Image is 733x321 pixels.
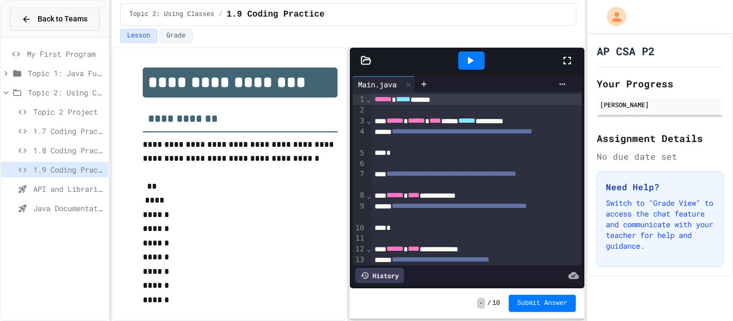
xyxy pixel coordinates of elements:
span: My First Program [27,48,104,59]
div: My Account [596,4,629,29]
span: 1.8 Coding Practice [33,145,104,156]
div: 3 [353,116,366,126]
div: Main.java [353,79,402,90]
h2: Assignment Details [597,131,723,146]
div: 4 [353,126,366,148]
div: 1 [353,94,366,105]
span: Topic 2: Using Classes [129,10,214,19]
span: / [487,299,491,308]
div: [PERSON_NAME] [600,100,720,109]
span: Submit Answer [517,299,568,308]
span: Topic 1: Java Fundamentals [28,68,104,79]
span: Fold line [366,191,371,200]
div: Main.java [353,76,415,92]
h1: AP CSA P2 [597,43,655,58]
span: 10 [492,299,500,308]
span: Topic 2: Using Classes [28,87,104,98]
span: Java Documentation with Comments - Topic 1.8 [33,203,104,214]
span: Fold line [366,95,371,103]
span: API and Libraries - Topic 1.7 [33,183,104,195]
span: Fold line [366,116,371,125]
div: 13 [353,255,366,265]
div: History [355,268,404,283]
div: 5 [353,148,366,159]
div: 9 [353,201,366,222]
span: 1.9 Coding Practice [226,8,324,21]
div: 7 [353,169,366,190]
button: Back to Teams [10,8,100,31]
span: Back to Teams [38,13,87,25]
span: Fold line [366,244,371,253]
p: Switch to "Grade View" to access the chat feature and communicate with your teacher for help and ... [606,198,714,251]
button: Lesson [120,29,157,43]
div: No due date set [597,150,723,163]
h2: Your Progress [597,76,723,91]
span: Topic 2 Project [33,106,104,117]
span: 1.9 Coding Practice [33,164,104,175]
div: 10 [353,223,366,234]
div: 2 [353,105,366,116]
h3: Need Help? [606,181,714,193]
div: 8 [353,190,366,201]
div: 12 [353,244,366,255]
span: - [477,298,485,309]
div: 6 [353,159,366,169]
button: Submit Answer [509,295,576,312]
span: 1.7 Coding Practice [33,125,104,137]
button: Grade [159,29,193,43]
div: 11 [353,233,366,244]
span: / [218,10,222,19]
